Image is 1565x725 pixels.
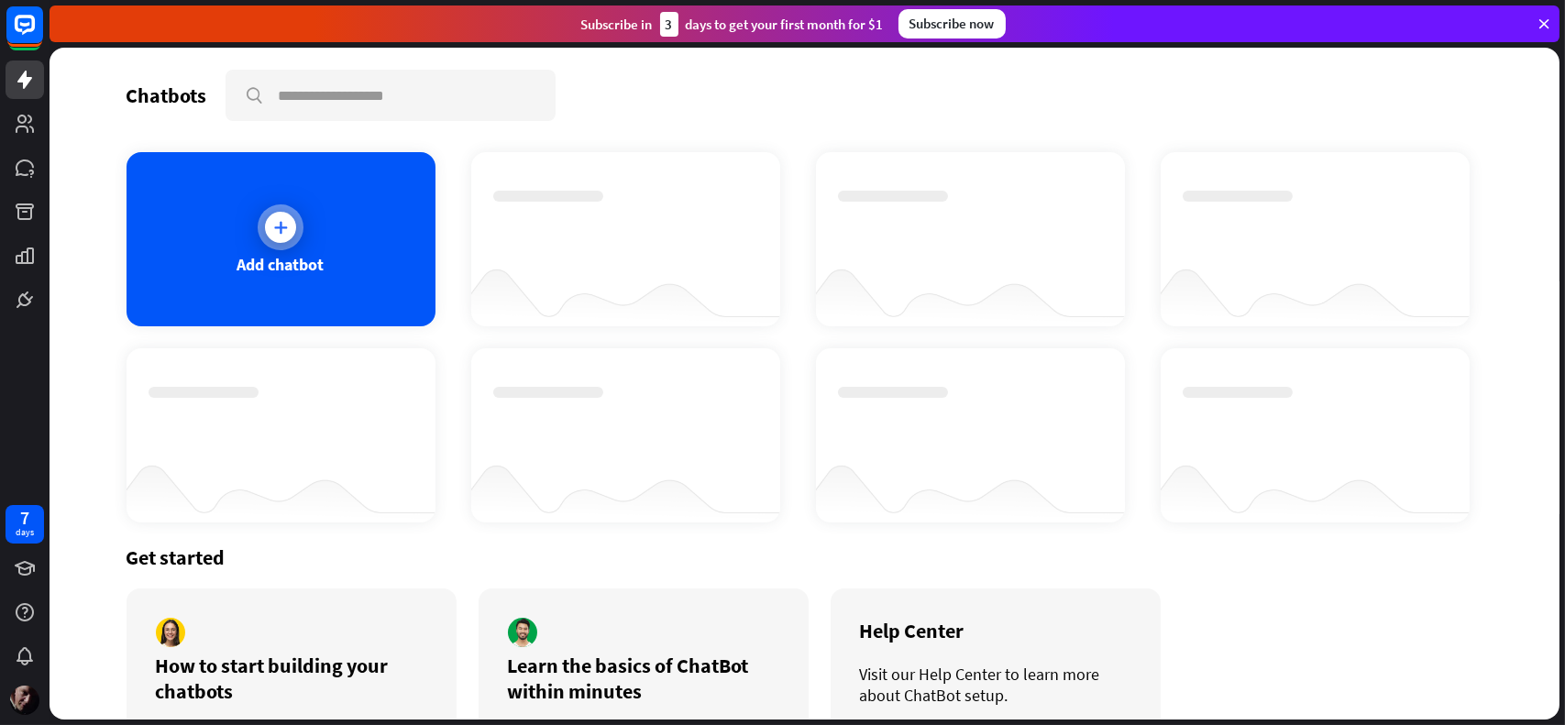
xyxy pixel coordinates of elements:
div: Visit our Help Center to learn more about ChatBot setup. [860,664,1131,706]
div: Add chatbot [237,254,325,275]
a: 7 days [6,505,44,544]
img: author [508,618,537,647]
div: Learn the basics of ChatBot within minutes [508,653,779,704]
div: Help Center [860,618,1131,643]
div: Subscribe in days to get your first month for $1 [581,12,884,37]
div: days [16,526,34,539]
div: 7 [20,510,29,526]
button: Open LiveChat chat widget [15,7,70,62]
div: 3 [660,12,678,37]
div: Get started [127,544,1483,570]
div: How to start building your chatbots [156,653,427,704]
img: author [156,618,185,647]
div: Subscribe now [898,9,1006,38]
div: Chatbots [127,82,207,108]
